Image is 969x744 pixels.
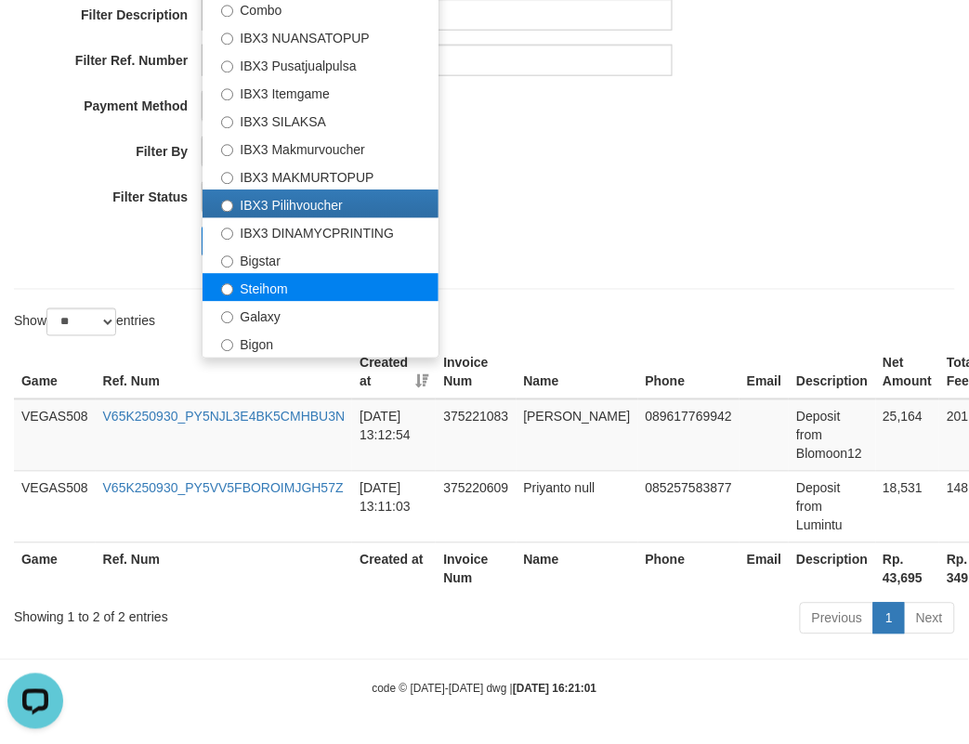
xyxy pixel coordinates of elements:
[873,603,905,634] a: 1
[638,346,740,399] th: Phone
[876,542,940,595] th: Rp. 43,695
[513,683,596,696] strong: [DATE] 16:21:01
[373,683,597,696] small: code © [DATE]-[DATE] dwg |
[203,23,439,51] label: IBX3 NUANSATOPUP
[789,346,875,399] th: Description
[876,399,940,472] td: 25,164
[352,542,436,595] th: Created at
[789,542,875,595] th: Description
[352,399,436,472] td: [DATE] 13:12:54
[221,61,233,73] input: IBX3 Pusatjualpulsa
[876,346,940,399] th: Net Amount
[517,542,638,595] th: Name
[876,471,940,542] td: 18,531
[638,471,740,542] td: 085257583877
[14,308,155,336] label: Show entries
[789,471,875,542] td: Deposit from Lumintu
[203,330,439,358] label: Bigon
[789,399,875,472] td: Deposit from Blomoon12
[436,346,516,399] th: Invoice Num
[436,471,516,542] td: 375220609
[352,471,436,542] td: [DATE] 13:11:03
[517,346,638,399] th: Name
[203,274,439,302] label: Steihom
[517,471,638,542] td: Priyanto null
[221,340,233,352] input: Bigon
[7,7,63,63] button: Open LiveChat chat widget
[203,51,439,79] label: IBX3 Pusatjualpulsa
[221,117,233,129] input: IBX3 SILAKSA
[203,246,439,274] label: Bigstar
[904,603,955,634] a: Next
[221,312,233,324] input: Galaxy
[14,542,96,595] th: Game
[103,410,346,424] a: V65K250930_PY5NJL3E4BK5CMHBU3N
[96,542,353,595] th: Ref. Num
[638,542,740,595] th: Phone
[46,308,116,336] select: Showentries
[203,135,439,163] label: IBX3 Makmurvoucher
[517,399,638,472] td: [PERSON_NAME]
[221,256,233,268] input: Bigstar
[221,284,233,296] input: Steihom
[203,218,439,246] label: IBX3 DINAMYCPRINTING
[203,302,439,330] label: Galaxy
[96,346,353,399] th: Ref. Num
[221,6,233,18] input: Combo
[740,346,789,399] th: Email
[14,346,96,399] th: Game
[221,89,233,101] input: IBX3 Itemgame
[740,542,789,595] th: Email
[221,201,233,213] input: IBX3 Pilihvoucher
[14,399,96,472] td: VEGAS508
[103,481,344,496] a: V65K250930_PY5VV5FBOROIMJGH57Z
[221,33,233,46] input: IBX3 NUANSATOPUP
[203,163,439,190] label: IBX3 MAKMURTOPUP
[436,542,516,595] th: Invoice Num
[800,603,874,634] a: Previous
[638,399,740,472] td: 089617769942
[221,145,233,157] input: IBX3 Makmurvoucher
[221,173,233,185] input: IBX3 MAKMURTOPUP
[203,190,439,218] label: IBX3 Pilihvoucher
[14,601,390,627] div: Showing 1 to 2 of 2 entries
[221,228,233,241] input: IBX3 DINAMYCPRINTING
[203,79,439,107] label: IBX3 Itemgame
[352,346,436,399] th: Created at: activate to sort column ascending
[436,399,516,472] td: 375221083
[14,471,96,542] td: VEGAS508
[203,107,439,135] label: IBX3 SILAKSA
